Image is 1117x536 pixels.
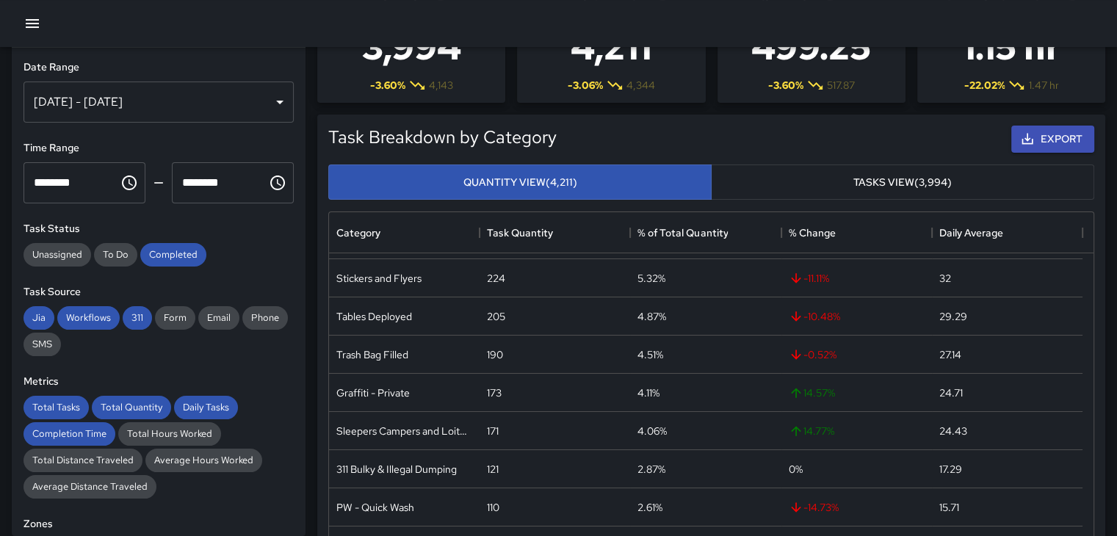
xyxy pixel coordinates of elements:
button: Choose time, selected time is 11:59 PM [263,168,292,198]
div: Average Distance Traveled [24,475,156,499]
div: Total Quantity [92,396,171,419]
div: 4.51% [637,347,663,362]
div: Unassigned [24,243,91,267]
div: Total Tasks [24,396,89,419]
div: Email [198,306,239,330]
div: PW - Quick Wash [336,500,414,515]
div: 121 [487,462,499,477]
div: % Change [781,212,932,253]
div: 24.43 [939,424,967,438]
div: 4.11% [637,385,659,400]
div: % of Total Quantity [630,212,781,253]
span: Total Hours Worked [118,427,221,440]
div: 110 [487,500,499,515]
div: Jia [24,306,54,330]
h3: 499.25 [742,18,880,76]
h3: 3,994 [353,18,470,76]
h6: Time Range [24,140,294,156]
div: 173 [487,385,502,400]
span: Total Distance Traveled [24,454,142,466]
span: Average Hours Worked [145,454,262,466]
div: 32 [939,271,951,286]
span: Email [198,311,239,324]
span: 517.87 [827,78,855,93]
div: 24.71 [939,385,963,400]
span: -0.52 % [789,347,836,362]
div: Daily Average [939,212,1003,253]
div: Form [155,306,195,330]
div: Average Hours Worked [145,449,262,472]
span: 311 [123,311,152,324]
span: 0 % [789,462,803,477]
div: Daily Tasks [174,396,238,419]
h6: Date Range [24,59,294,76]
div: 311 [123,306,152,330]
button: Export [1011,126,1094,153]
div: 205 [487,309,505,324]
div: 4.87% [637,309,666,324]
span: Phone [242,311,288,324]
div: Task Quantity [487,212,553,253]
span: 14.77 % [789,424,834,438]
div: Total Hours Worked [118,422,221,446]
div: Category [329,212,480,253]
div: 224 [487,271,505,286]
div: 29.29 [939,309,967,324]
span: 14.57 % [789,385,835,400]
div: 17.29 [939,462,962,477]
span: Jia [24,311,54,324]
div: Daily Average [932,212,1082,253]
div: Phone [242,306,288,330]
div: [DATE] - [DATE] [24,82,294,123]
span: Total Quantity [92,401,171,413]
span: -3.60 % [370,78,405,93]
h3: 1.15 hr [942,18,1080,76]
span: -3.06 % [568,78,603,93]
div: 4.06% [637,424,667,438]
span: Completed [140,248,206,261]
div: Completed [140,243,206,267]
span: -11.11 % [789,271,829,286]
div: Task Quantity [480,212,630,253]
div: Workflows [57,306,120,330]
div: 2.61% [637,500,662,515]
div: 311 Bulky & Illegal Dumping [336,462,457,477]
span: Workflows [57,311,120,324]
div: 27.14 [939,347,961,362]
div: 5.32% [637,271,665,286]
button: Choose time, selected time is 12:00 AM [115,168,144,198]
h6: Zones [24,516,294,532]
h6: Task Status [24,221,294,237]
span: Form [155,311,195,324]
div: Category [336,212,380,253]
div: % of Total Quantity [637,212,728,253]
span: 4,143 [429,78,453,93]
span: 4,344 [626,78,655,93]
span: -10.48 % [789,309,840,324]
span: 1.47 hr [1028,78,1058,93]
div: Total Distance Traveled [24,449,142,472]
div: To Do [94,243,137,267]
div: Trash Bag Filled [336,347,408,362]
h6: Metrics [24,374,294,390]
span: -3.60 % [768,78,803,93]
div: % Change [789,212,836,253]
div: 15.71 [939,500,959,515]
div: 2.87% [637,462,665,477]
span: SMS [24,338,61,350]
div: 190 [487,347,503,362]
div: Graffiti - Private [336,385,410,400]
button: Tasks View(3,994) [711,164,1094,200]
div: 171 [487,424,499,438]
h6: Task Source [24,284,294,300]
span: Completion Time [24,427,115,440]
h5: Task Breakdown by Category [328,126,557,149]
span: Daily Tasks [174,401,238,413]
div: Tables Deployed [336,309,412,324]
button: Quantity View(4,211) [328,164,712,200]
span: To Do [94,248,137,261]
span: -14.73 % [789,500,839,515]
div: Stickers and Flyers [336,271,422,286]
div: SMS [24,333,61,356]
span: Total Tasks [24,401,89,413]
